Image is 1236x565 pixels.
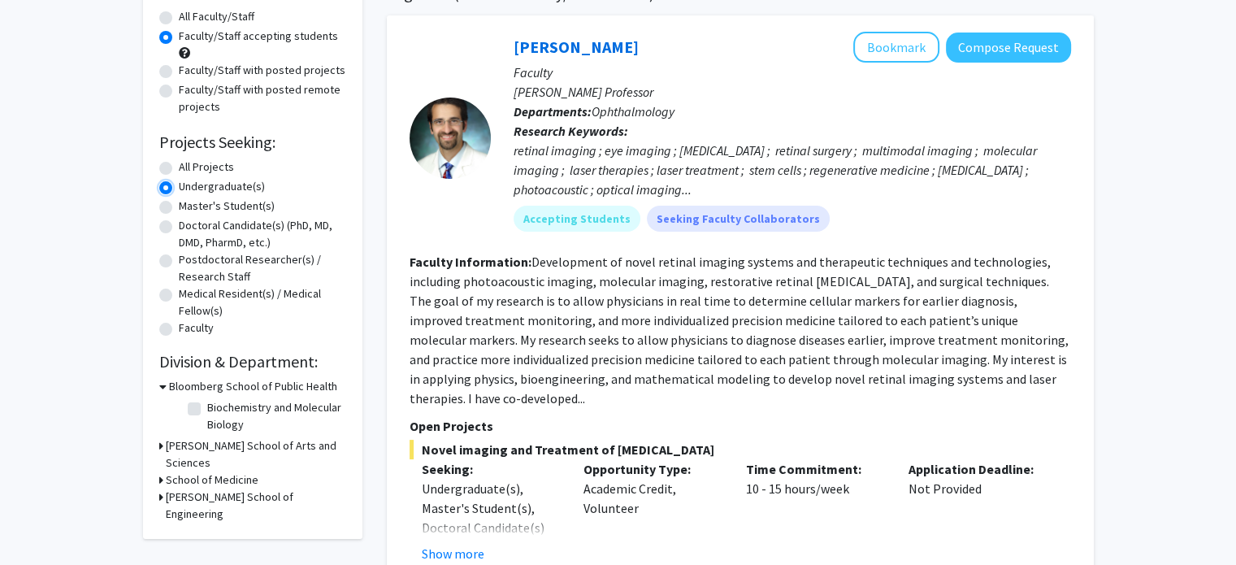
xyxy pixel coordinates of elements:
label: Doctoral Candidate(s) (PhD, MD, DMD, PharmD, etc.) [179,217,346,251]
label: Master's Student(s) [179,198,275,215]
h3: [PERSON_NAME] School of Arts and Sciences [166,437,346,472]
mat-chip: Seeking Faculty Collaborators [647,206,830,232]
label: Faculty/Staff accepting students [179,28,338,45]
label: Faculty [179,319,214,337]
div: Not Provided [896,459,1059,563]
h2: Division & Department: [159,352,346,372]
p: Time Commitment: [746,459,884,479]
label: All Projects [179,159,234,176]
span: Novel imaging and Treatment of [MEDICAL_DATA] [410,440,1071,459]
b: Departments: [514,103,592,120]
iframe: Chat [12,492,69,553]
h3: School of Medicine [166,472,258,489]
button: Compose Request to Yannis Paulus [946,33,1071,63]
p: Opportunity Type: [583,459,722,479]
div: 10 - 15 hours/week [734,459,896,563]
fg-read-more: Development of novel retinal imaging systems and therapeutic techniques and technologies, includi... [410,254,1069,406]
button: Add Yannis Paulus to Bookmarks [853,32,939,63]
b: Research Keywords: [514,123,628,139]
label: All Faculty/Staff [179,8,254,25]
div: retinal imaging ; eye imaging ; [MEDICAL_DATA] ; retinal surgery ; multimodal imaging ; molecular... [514,141,1071,199]
mat-chip: Accepting Students [514,206,640,232]
button: Show more [422,544,484,563]
label: Faculty/Staff with posted remote projects [179,81,346,115]
a: [PERSON_NAME] [514,37,639,57]
p: Application Deadline: [909,459,1047,479]
label: Medical Resident(s) / Medical Fellow(s) [179,285,346,319]
h2: Projects Seeking: [159,133,346,152]
label: Undergraduate(s) [179,178,265,195]
p: Open Projects [410,416,1071,436]
p: Faculty [514,63,1071,82]
label: Faculty/Staff with posted projects [179,62,345,79]
label: Biochemistry and Molecular Biology [207,399,342,433]
h3: Bloomberg School of Public Health [169,378,337,395]
b: Faculty Information: [410,254,531,270]
span: Ophthalmology [592,103,674,120]
div: Academic Credit, Volunteer [571,459,734,563]
h3: [PERSON_NAME] School of Engineering [166,489,346,523]
p: [PERSON_NAME] Professor [514,82,1071,102]
label: Postdoctoral Researcher(s) / Research Staff [179,251,346,285]
p: Seeking: [422,459,560,479]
